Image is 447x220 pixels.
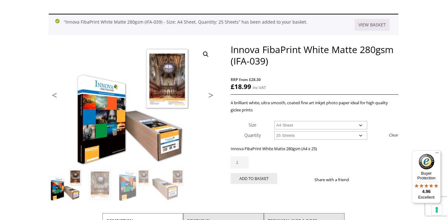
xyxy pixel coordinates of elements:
img: Trusted Shops Trustmark [419,154,434,169]
a: View basket [355,19,390,31]
p: Share with a friend [314,176,356,183]
label: Quantity [244,132,261,138]
p: Excellent [412,195,441,200]
a: View full-screen image gallery [200,49,211,60]
span: 4.96 [422,189,431,194]
span: RRP from £28.30 [231,76,398,83]
p: A brilliant white, ultra smooth, coated fine art inkjet photo paper ideal for high quality giclee... [231,99,398,114]
button: Trusted Shops TrustmarkBuyer Protection4.96Excellent [412,150,441,203]
img: email sharing button [371,177,376,182]
img: twitter sharing button [364,177,369,182]
button: Menu [433,150,441,158]
span: £ [231,82,234,91]
img: facebook sharing button [356,177,361,182]
p: Buyer Protection [412,171,441,180]
div: “Innova FibaPrint White Matte 280gsm (IFA-039) - Size: A4 Sheet, Quantity: 25 Sheets” has been ad... [49,14,398,35]
label: Size [249,122,256,128]
bdi: 18.99 [231,82,251,91]
h1: Innova FibaPrint White Matte 280gsm (IFA-039) [231,44,398,67]
button: Your consent preferences for tracking technologies [431,204,442,215]
img: Innova FibaPrint White Matte 280gsm (IFA-039) - Image 4 [151,168,185,201]
input: Product quantity [231,156,249,168]
a: Clear options [389,130,398,140]
img: Innova FibaPrint White Matte 280gsm (IFA-039) - Image 3 [117,168,151,201]
img: Innova FibaPrint White Matte 280gsm (IFA-039) - Image 2 [83,168,117,201]
p: Innova FibaPrint White Matte 280gsm (A4 x 25) [231,145,398,152]
img: Innova FibaPrint White Matte 280gsm (IFA-039) [49,168,83,201]
button: Add to basket [231,173,277,184]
